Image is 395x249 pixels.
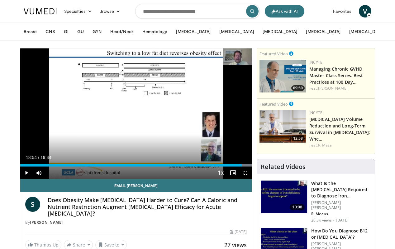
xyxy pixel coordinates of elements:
[38,155,39,160] span: /
[261,181,307,213] img: 15adaf35-b496-4260-9f93-ea8e29d3ece7.150x105_q85_crop-smart_upscale.jpg
[336,218,348,223] p: [DATE]
[216,25,258,38] button: [MEDICAL_DATA]
[309,60,322,65] a: Incyte
[60,5,96,17] a: Specialties
[26,155,37,160] span: 18:54
[30,220,63,225] a: [PERSON_NAME]
[311,200,371,210] p: [PERSON_NAME] [PERSON_NAME]
[309,66,363,85] a: Managing Chronic GVHD Master Class Series: Best Practices at 100 Day…
[20,167,33,179] button: Play
[309,110,322,115] a: Incyte
[259,51,288,57] small: Featured Video
[259,25,301,38] button: [MEDICAL_DATA]
[359,5,371,17] a: V
[239,167,252,179] button: Fullscreen
[139,25,171,38] button: Hematology
[107,25,137,38] button: Head/Neck
[265,5,304,17] button: Ask with AI
[259,110,306,143] a: 12:58
[40,155,51,160] span: 19:44
[329,5,355,17] a: Favorites
[20,48,252,179] video-js: Video Player
[309,116,370,142] a: [MEDICAL_DATA] Volume Reduction and Long-Term Survival in [MEDICAL_DATA]: Whe…
[291,136,305,141] span: 12:58
[96,5,124,17] a: Browse
[318,86,348,91] a: [PERSON_NAME]
[48,197,247,217] h4: Does Obesity Make [MEDICAL_DATA] Harder to Cure? Can A Caloric and Nutrient Restriction Augment [...
[89,25,105,38] button: GYN
[311,212,371,217] p: R. Means
[311,218,332,223] p: 28.3K views
[290,204,305,210] span: 10:08
[74,25,88,38] button: GU
[60,25,72,38] button: GI
[311,180,371,199] h3: What Is the [MEDICAL_DATA] Required to Diagnose Iron Deficienc…
[135,4,260,19] input: Search topics, interventions
[25,220,247,225] div: By
[311,228,371,240] h3: How Do You Diagnose B12 or [MEDICAL_DATA]?
[25,197,40,212] a: S
[345,25,388,38] button: [MEDICAL_DATA]
[261,163,306,171] h4: Related Videos
[20,164,252,167] div: Progress Bar
[309,86,372,91] div: Feat.
[259,110,306,143] img: 7350bff6-2067-41fe-9408-af54c6d3e836.png.150x105_q85_crop-smart_upscale.png
[33,167,45,179] button: Mute
[333,218,335,223] div: ·
[20,25,40,38] button: Breast
[24,8,57,14] img: VuMedi Logo
[259,60,306,92] img: 409840c7-0d29-44b1-b1f8-50555369febb.png.150x105_q85_crop-smart_upscale.png
[224,241,247,249] span: 27 views
[172,25,214,38] button: [MEDICAL_DATA]
[259,60,306,92] a: 09:50
[42,25,59,38] button: CNS
[309,142,372,148] div: Feat.
[20,179,252,192] a: Email [PERSON_NAME]
[230,229,247,235] div: [DATE]
[227,167,239,179] button: Enable picture-in-picture mode
[261,180,371,223] a: 10:08 What Is the [MEDICAL_DATA] Required to Diagnose Iron Deficienc… [PERSON_NAME] [PERSON_NAME]...
[291,85,305,91] span: 09:50
[318,142,332,148] a: R. Mesa
[259,101,288,107] small: Featured Video
[214,167,227,179] button: Playback Rate
[302,25,344,38] button: [MEDICAL_DATA]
